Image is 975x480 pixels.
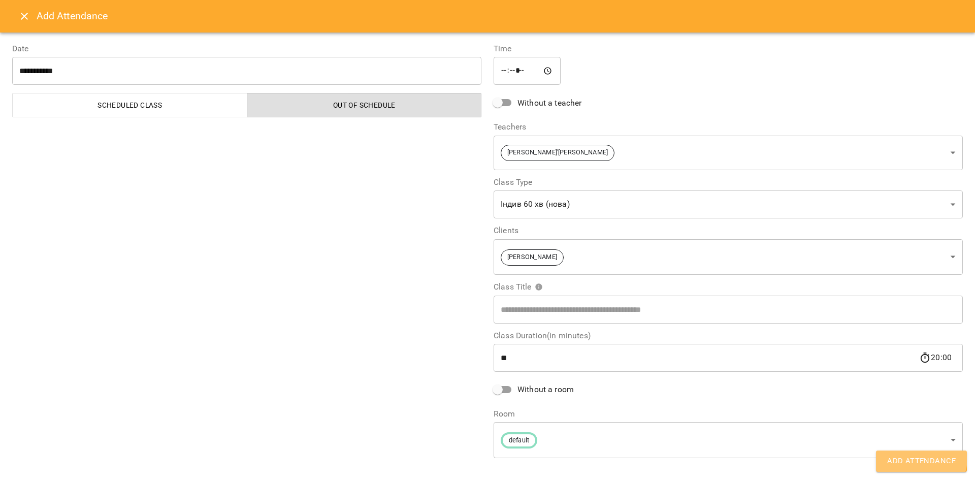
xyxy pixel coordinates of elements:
button: Add Attendance [876,451,967,472]
button: Scheduled class [12,93,247,117]
span: Add Attendance [887,455,956,468]
div: [PERSON_NAME]'[PERSON_NAME] [494,135,963,170]
span: Without a teacher [517,97,582,109]
label: Class Duration(in minutes) [494,332,963,340]
button: Out of Schedule [247,93,482,117]
span: Without a room [517,383,574,396]
span: Out of Schedule [253,99,476,111]
button: Close [12,4,37,28]
label: Room [494,410,963,418]
div: Індив 60 хв (нова) [494,190,963,219]
span: [PERSON_NAME] [501,252,563,262]
div: [PERSON_NAME] [494,239,963,275]
label: Date [12,45,481,53]
span: default [503,436,535,445]
label: Class Type [494,178,963,186]
span: Scheduled class [19,99,241,111]
label: Teachers [494,123,963,131]
div: default [494,422,963,458]
span: Class Title [494,283,543,291]
label: Clients [494,227,963,235]
span: [PERSON_NAME]'[PERSON_NAME] [501,148,614,157]
label: Time [494,45,963,53]
h6: Add Attendance [37,8,963,24]
svg: Please specify class title or select clients [535,283,543,291]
